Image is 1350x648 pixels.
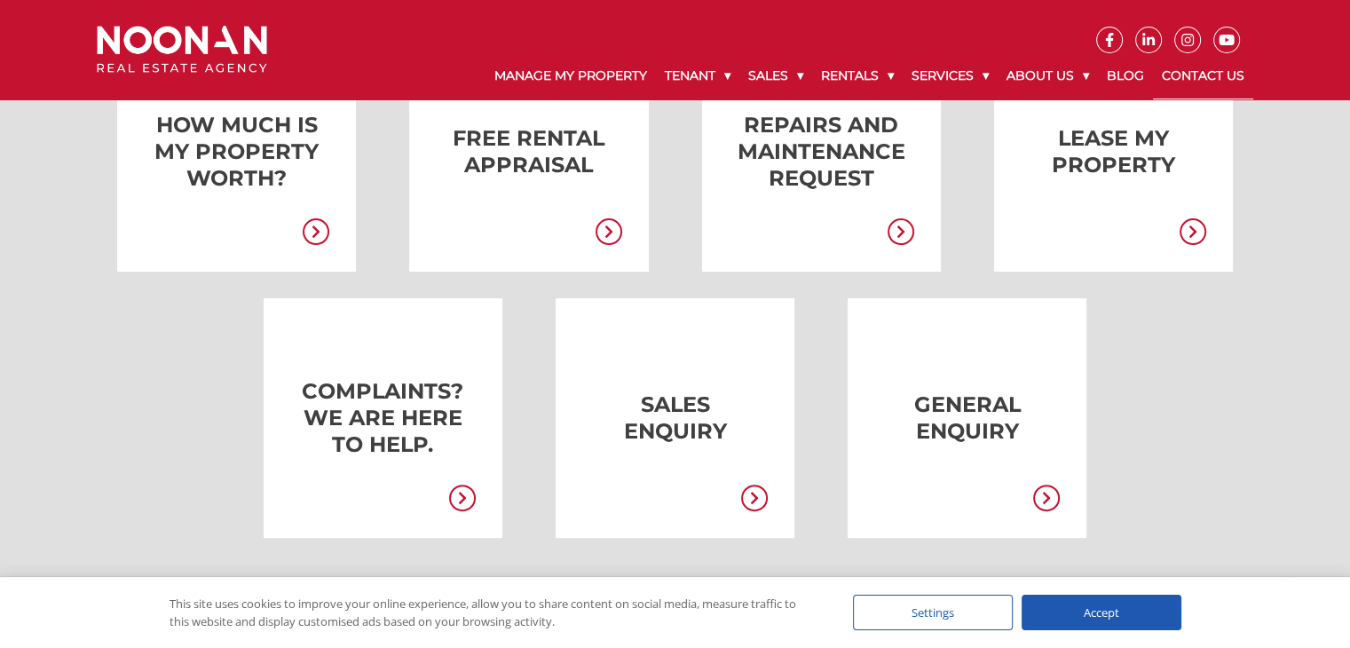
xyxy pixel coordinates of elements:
[1098,53,1153,99] a: Blog
[170,595,817,630] div: This site uses cookies to improve your online experience, allow you to share content on social me...
[853,595,1013,630] div: Settings
[739,53,812,99] a: Sales
[998,53,1098,99] a: About Us
[486,53,656,99] a: Manage My Property
[656,53,739,99] a: Tenant
[903,53,998,99] a: Services
[1153,53,1253,99] a: Contact Us
[812,53,903,99] a: Rentals
[97,26,267,73] img: Noonan Real Estate Agency
[1022,595,1181,630] div: Accept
